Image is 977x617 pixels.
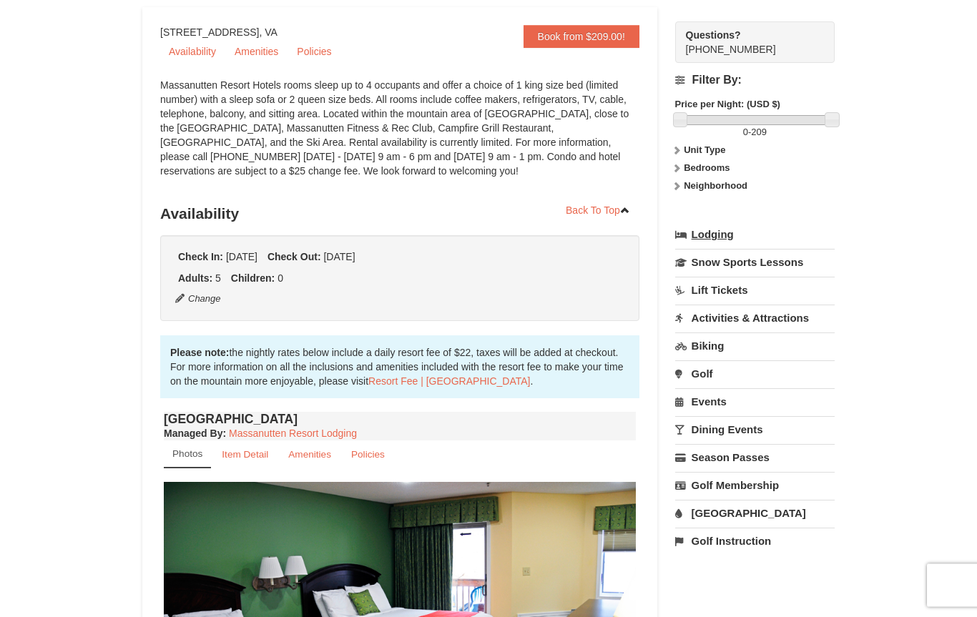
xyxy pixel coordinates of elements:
[160,336,639,399] div: the nightly rates below include a daily resort fee of $22, taxes will be added at checkout. For m...
[164,413,636,427] h4: [GEOGRAPHIC_DATA]
[675,305,835,332] a: Activities & Attractions
[675,500,835,527] a: [GEOGRAPHIC_DATA]
[160,79,639,193] div: Massanutten Resort Hotels rooms sleep up to 4 occupants and offer a choice of 1 king size bed (li...
[675,528,835,555] a: Golf Instruction
[675,361,835,388] a: Golf
[323,252,355,263] span: [DATE]
[288,41,340,63] a: Policies
[675,445,835,471] a: Season Passes
[743,127,748,138] span: 0
[160,200,639,229] h3: Availability
[170,347,229,359] strong: Please note:
[675,74,835,87] h4: Filter By:
[178,273,212,285] strong: Adults:
[172,449,202,460] small: Photos
[288,450,331,460] small: Amenities
[160,41,225,63] a: Availability
[215,273,221,285] span: 5
[351,450,385,460] small: Policies
[675,99,780,110] strong: Price per Night: (USD $)
[751,127,767,138] span: 209
[684,145,725,156] strong: Unit Type
[164,428,226,440] strong: :
[675,277,835,304] a: Lift Tickets
[686,29,809,56] span: [PHONE_NUMBER]
[675,126,835,140] label: -
[675,473,835,499] a: Golf Membership
[675,250,835,276] a: Snow Sports Lessons
[212,441,278,469] a: Item Detail
[229,428,357,440] a: Massanutten Resort Lodging
[178,252,223,263] strong: Check In:
[164,441,211,469] a: Photos
[231,273,275,285] strong: Children:
[222,450,268,460] small: Item Detail
[675,389,835,415] a: Events
[226,252,257,263] span: [DATE]
[524,26,639,49] a: Book from $209.00!
[675,222,835,248] a: Lodging
[175,292,222,307] button: Change
[675,333,835,360] a: Biking
[342,441,394,469] a: Policies
[368,376,530,388] a: Resort Fee | [GEOGRAPHIC_DATA]
[279,441,340,469] a: Amenities
[267,252,321,263] strong: Check Out:
[278,273,283,285] span: 0
[684,163,730,174] strong: Bedrooms
[226,41,287,63] a: Amenities
[684,181,747,192] strong: Neighborhood
[686,30,741,41] strong: Questions?
[164,428,222,440] span: Managed By
[675,417,835,443] a: Dining Events
[556,200,639,222] a: Back To Top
